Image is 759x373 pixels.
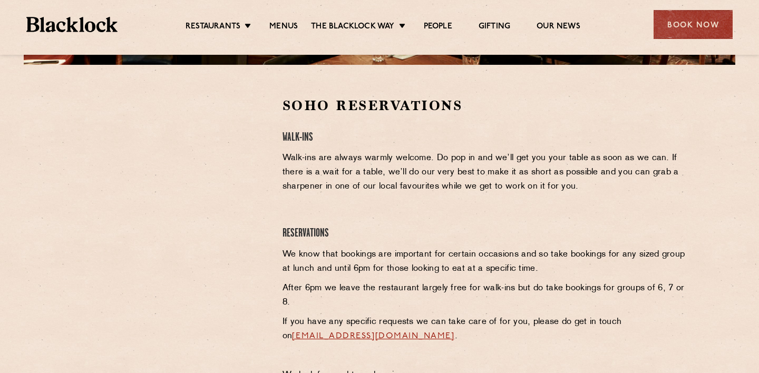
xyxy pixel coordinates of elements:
[283,151,687,194] p: Walk-ins are always warmly welcome. Do pop in and we’ll get you your table as soon as we can. If ...
[283,96,687,115] h2: Soho Reservations
[283,131,687,145] h4: Walk-Ins
[292,332,454,340] a: [EMAIL_ADDRESS][DOMAIN_NAME]
[26,17,118,32] img: BL_Textured_Logo-footer-cropped.svg
[283,227,687,241] h4: Reservations
[283,315,687,343] p: If you have any specific requests we can take care of for you, please do get in touch on .
[186,22,240,33] a: Restaurants
[269,22,298,33] a: Menus
[424,22,452,33] a: People
[283,281,687,310] p: After 6pm we leave the restaurant largely free for walk-ins but do take bookings for groups of 6,...
[311,22,394,33] a: The Blacklock Way
[479,22,510,33] a: Gifting
[654,10,733,39] div: Book Now
[111,96,229,255] iframe: OpenTable make booking widget
[537,22,580,33] a: Our News
[283,248,687,276] p: We know that bookings are important for certain occasions and so take bookings for any sized grou...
